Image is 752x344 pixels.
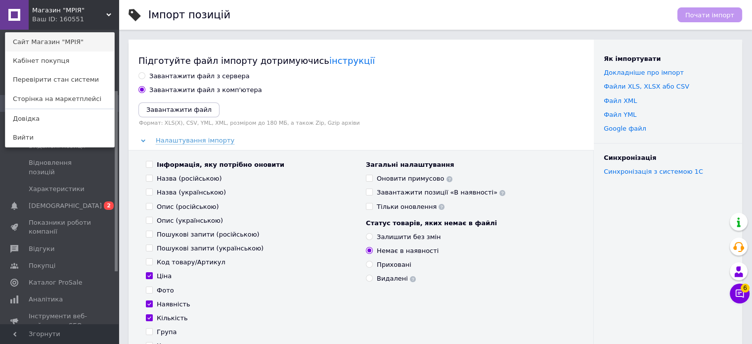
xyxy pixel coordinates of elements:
[5,109,114,128] a: Довідка
[604,69,684,76] a: Докладніше про імпорт
[377,202,444,211] div: Тільки оновлення
[377,174,452,183] div: Оновити примусово
[377,233,441,242] div: Залишити без змін
[29,201,102,210] span: [DEMOGRAPHIC_DATA]
[146,106,212,113] i: Завантажити файл
[32,15,74,24] div: Ваш ID: 160551
[604,83,689,90] a: Файли ХLS, XLSX або CSV
[157,160,284,169] div: Інформація, яку потрібно оновити
[29,278,82,287] span: Каталог ProSale
[157,286,174,295] div: Фото
[377,188,505,197] div: Завантажити позиції «В наявності»
[138,120,584,126] label: Формат: XLS(X), CSV, YML, XML, розміром до 180 МБ, а також Zip, Gzip архіви
[5,51,114,70] a: Кабінет покупця
[377,260,411,269] div: Приховані
[329,55,375,66] a: інструкції
[366,160,576,169] div: Загальні налаштування
[29,218,91,236] span: Показники роботи компанії
[29,261,55,270] span: Покупці
[377,274,416,283] div: Видалені
[29,312,91,330] span: Інструменти веб-майстра та SEO
[29,158,91,176] span: Відновлення позицій
[29,245,54,253] span: Відгуки
[5,128,114,147] a: Вийти
[32,6,106,15] span: Магазин "МРІЯ"
[29,185,85,194] span: Характеристики
[730,284,750,303] button: Чат з покупцем6
[5,90,114,108] a: Сторінка на маркетплейсі
[604,125,646,132] a: Google файл
[5,33,114,51] a: Сайт Магазин "МРІЯ"
[157,188,226,197] div: Назва (українською)
[157,300,190,309] div: Наявність
[149,86,262,95] div: Завантажити файл з комп'ютера
[604,111,636,118] a: Файл YML
[604,153,732,162] div: Синхронізація
[157,258,225,267] div: Код товару/Артикул
[29,295,63,304] span: Аналітика
[157,272,172,281] div: Ціна
[157,174,222,183] div: Назва (російською)
[604,54,732,63] div: Як імпортувати
[604,168,703,175] a: Синхронізація з системою 1С
[148,9,230,21] h1: Імпорт позицій
[604,97,637,104] a: Файл XML
[157,230,260,239] div: Пошукові запити (російською)
[366,219,576,228] div: Статус товарів, яких немає в файлі
[157,202,219,211] div: Опис (російською)
[149,72,250,81] div: Завантажити файл з сервера
[157,216,223,225] div: Опис (українською)
[157,328,177,337] div: Група
[157,314,188,323] div: Кількість
[104,201,114,210] span: 2
[741,284,750,293] span: 6
[138,54,584,67] div: Підготуйте файл імпорту дотримуючись
[157,244,264,253] div: Пошукові запити (українською)
[156,137,234,145] span: Налаштування імпорту
[5,70,114,89] a: Перевірити стан системи
[377,246,439,255] div: Немає в наявності
[138,102,220,117] button: Завантажити файл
